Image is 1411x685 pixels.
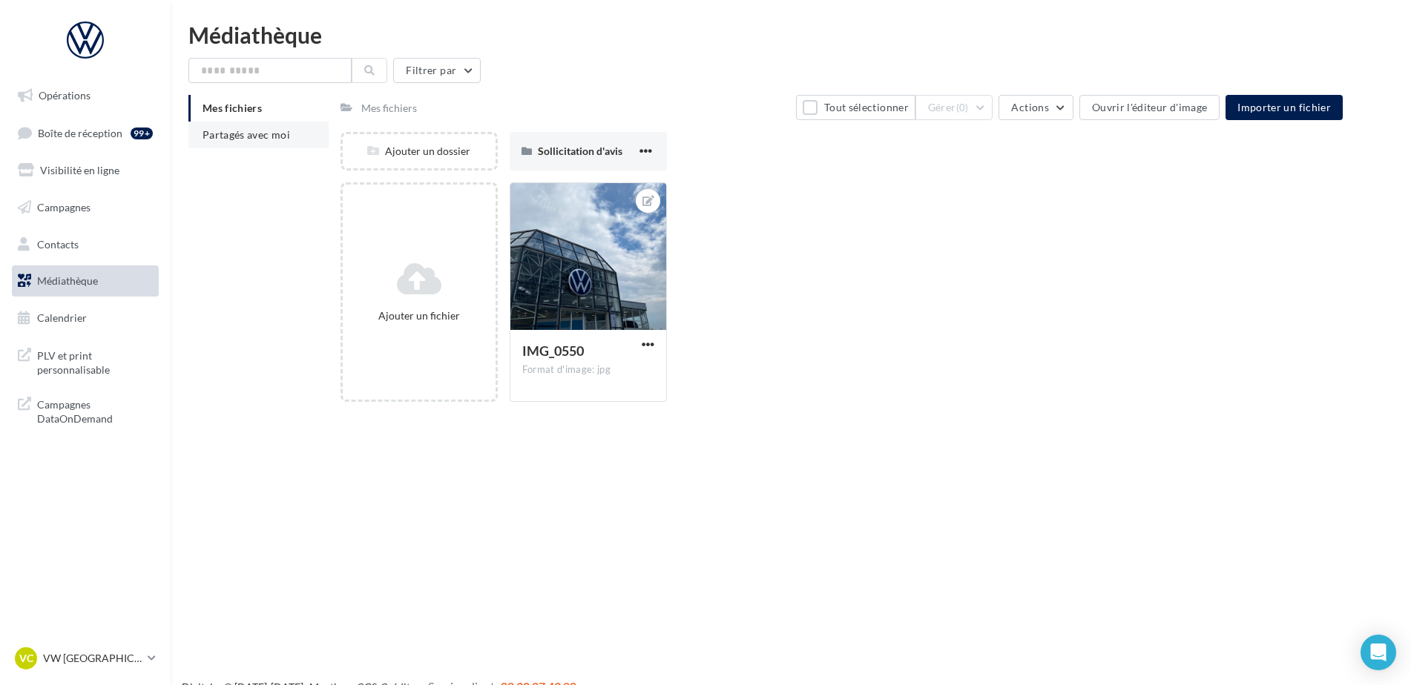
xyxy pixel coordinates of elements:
span: Sollicitation d'avis [538,145,622,157]
button: Actions [999,95,1073,120]
button: Filtrer par [393,58,481,83]
button: Importer un fichier [1226,95,1343,120]
div: Format d'image: jpg [522,363,654,377]
button: Gérer(0) [915,95,993,120]
span: Campagnes DataOnDemand [37,394,153,426]
p: VW [GEOGRAPHIC_DATA] [43,651,142,666]
button: Tout sélectionner [796,95,915,120]
a: Calendrier [9,302,162,334]
div: Mes fichiers [361,101,417,116]
a: Médiathèque [9,265,162,297]
span: PLV et print personnalisable [37,345,153,377]
a: Contacts [9,229,162,260]
a: PLV et print personnalisable [9,340,162,383]
a: Opérations [9,80,162,111]
div: Open Intercom Messenger [1361,635,1396,670]
span: Partagés avec moi [203,128,290,141]
a: Visibilité en ligne [9,155,162,186]
a: Campagnes DataOnDemand [9,388,162,432]
div: Ajouter un fichier [349,308,490,323]
span: VC [19,651,33,666]
span: Visibilité en ligne [40,164,119,176]
span: Calendrier [37,311,87,324]
span: Boîte de réception [38,126,122,139]
div: Médiathèque [188,24,1393,46]
span: Mes fichiers [203,102,262,114]
span: Contacts [37,237,79,250]
span: Campagnes [37,201,91,214]
span: IMG_0550 [522,342,584,359]
a: Campagnes [9,192,162,223]
span: Opérations [39,89,91,102]
a: VC VW [GEOGRAPHIC_DATA] [12,644,159,672]
button: Ouvrir l'éditeur d'image [1079,95,1220,120]
div: 99+ [131,128,153,139]
span: Médiathèque [37,274,98,287]
span: (0) [956,102,969,113]
a: Boîte de réception99+ [9,117,162,149]
div: Ajouter un dossier [343,144,496,159]
span: Actions [1011,101,1048,113]
span: Importer un fichier [1237,101,1331,113]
